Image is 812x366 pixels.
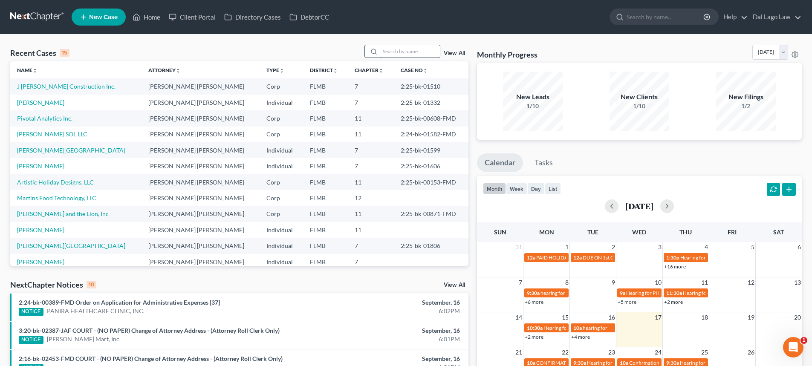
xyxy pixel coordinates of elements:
[165,9,220,25] a: Client Portal
[625,202,653,210] h2: [DATE]
[683,290,708,296] span: Hearing for
[700,312,709,323] span: 18
[536,254,590,261] span: PAID HOLIDAY - [DATE]
[540,290,565,296] span: hearing for
[303,110,348,126] td: FLMB
[611,277,616,288] span: 9
[260,127,303,142] td: Corp
[142,142,260,158] td: [PERSON_NAME] [PERSON_NAME]
[348,142,394,158] td: 7
[17,162,64,170] a: [PERSON_NAME]
[527,360,535,366] span: 10a
[303,95,348,110] td: FLMB
[657,242,662,252] span: 3
[17,83,116,90] a: J [PERSON_NAME] Construction Inc.
[303,206,348,222] td: FLMB
[610,102,669,110] div: 1/10
[17,99,64,106] a: [PERSON_NAME]
[260,206,303,222] td: Corp
[773,228,784,236] span: Sat
[318,307,460,315] div: 6:02PM
[716,102,776,110] div: 1/2
[379,68,384,73] i: unfold_more
[348,95,394,110] td: 7
[260,190,303,206] td: Corp
[142,174,260,190] td: [PERSON_NAME] [PERSON_NAME]
[260,222,303,238] td: Individual
[348,174,394,190] td: 11
[793,277,802,288] span: 13
[348,206,394,222] td: 11
[348,110,394,126] td: 11
[355,67,384,73] a: Chapterunfold_more
[318,354,460,363] div: September, 16
[527,325,543,331] span: 10:30a
[318,326,460,335] div: September, 16
[394,95,468,110] td: 2:25-bk-01332
[571,334,590,340] a: +4 more
[666,254,679,261] span: 1:30p
[747,347,755,357] span: 26
[564,277,569,288] span: 8
[527,290,540,296] span: 9:30a
[380,45,440,58] input: Search by name...
[477,49,537,60] h3: Monthly Progress
[303,254,348,270] td: FLMB
[47,335,121,343] a: [PERSON_NAME] Mart, Inc.
[394,158,468,174] td: 2:25-bk-01606
[527,183,545,194] button: day
[728,228,737,236] span: Fri
[444,50,465,56] a: View All
[704,242,709,252] span: 4
[176,68,181,73] i: unfold_more
[333,68,338,73] i: unfold_more
[348,222,394,238] td: 11
[87,281,96,288] div: 10
[142,222,260,238] td: [PERSON_NAME] [PERSON_NAME]
[394,238,468,254] td: 2:25-bk-01806
[543,325,569,331] span: Hearing for
[620,360,628,366] span: 10a
[573,360,586,366] span: 9:30a
[518,277,523,288] span: 7
[260,158,303,174] td: Individual
[477,153,523,172] a: Calendar
[142,158,260,174] td: [PERSON_NAME] [PERSON_NAME]
[401,67,428,73] a: Case Nounfold_more
[19,355,283,362] a: 2:16-bk-02453-FMD COURT - (NO PAPER) Change of Attorney Address - (Attorney Roll Clerk Only)
[793,312,802,323] span: 20
[583,325,607,331] span: hearing for
[394,127,468,142] td: 2:24-bk-01582-FMD
[142,238,260,254] td: [PERSON_NAME] [PERSON_NAME]
[573,325,582,331] span: 10a
[148,67,181,73] a: Attorneyunfold_more
[142,254,260,270] td: [PERSON_NAME] [PERSON_NAME]
[514,242,523,252] span: 31
[310,67,338,73] a: Districtunfold_more
[303,127,348,142] td: FLMB
[260,174,303,190] td: Corp
[260,238,303,254] td: Individual
[19,336,43,344] div: NOTICE
[318,298,460,307] div: September, 16
[664,263,686,270] a: +16 more
[318,335,460,343] div: 6:01PM
[494,228,506,236] span: Sun
[666,290,682,296] span: 11:30a
[260,142,303,158] td: Individual
[620,290,625,296] span: 9a
[47,307,144,315] a: PANIRA HEALTHCARE CLINIC, INC.
[587,360,613,366] span: Hearing for
[303,190,348,206] td: FLMB
[142,127,260,142] td: [PERSON_NAME] [PERSON_NAME]
[632,228,646,236] span: Wed
[10,280,96,290] div: NextChapter Notices
[142,78,260,94] td: [PERSON_NAME] [PERSON_NAME]
[536,360,607,366] span: CONFIRMATION HEARING for
[654,312,662,323] span: 17
[610,92,669,102] div: New Clients
[260,254,303,270] td: Individual
[89,14,118,20] span: New Case
[747,277,755,288] span: 12
[303,238,348,254] td: FLMB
